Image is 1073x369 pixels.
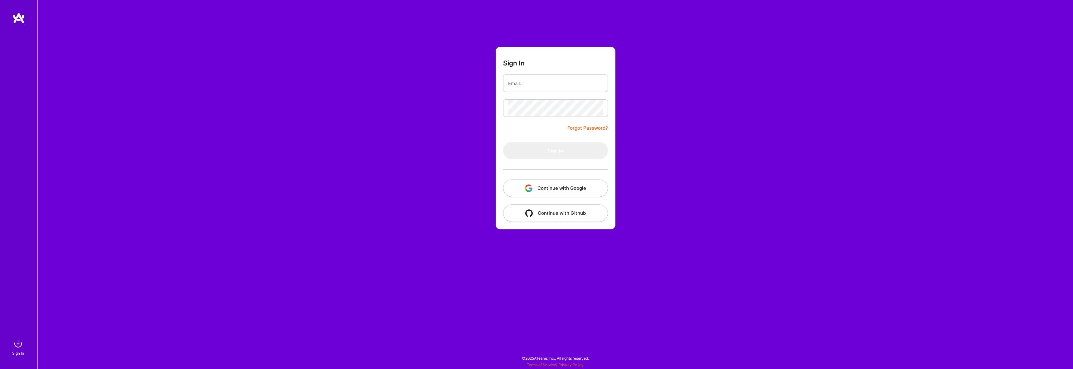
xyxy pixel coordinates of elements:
a: Privacy Policy [558,362,584,367]
button: Sign In [503,142,608,159]
input: Email... [508,75,603,91]
span: | [527,362,584,367]
img: icon [525,184,532,192]
button: Continue with Github [503,204,608,222]
h3: Sign In [503,59,525,67]
a: sign inSign In [13,338,24,357]
button: Continue with Google [503,180,608,197]
a: Forgot Password? [567,124,608,132]
img: icon [525,209,533,217]
div: Sign In [12,350,24,357]
a: Terms of Service [527,362,556,367]
img: logo [12,12,25,24]
div: © 2025 ATeams Inc., All rights reserved. [37,350,1073,366]
img: sign in [12,338,24,350]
